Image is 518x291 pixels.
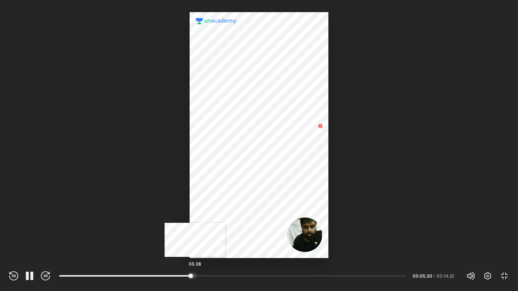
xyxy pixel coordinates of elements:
[196,18,237,24] img: logo.2a7e12a2.svg
[413,274,432,278] div: 00:05:30
[433,274,435,278] div: /
[316,122,325,131] img: wMgqJGBwKWe8AAAAABJRU5ErkJggg==
[436,274,457,278] div: 00:14:25
[189,261,201,266] h5: 05:38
